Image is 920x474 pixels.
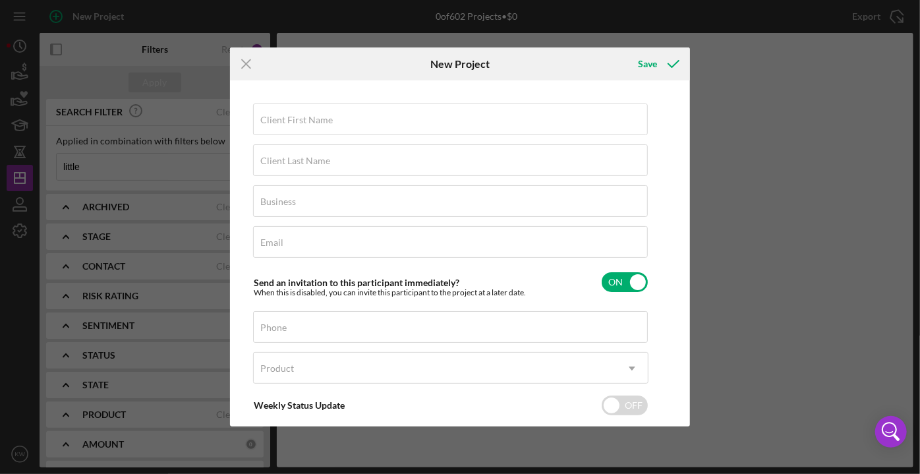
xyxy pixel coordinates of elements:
label: Client First Name [260,115,333,125]
label: Email [260,237,283,248]
div: Product [260,363,294,374]
label: Weekly Status Update [254,400,345,411]
button: Save [625,51,690,77]
label: Phone [260,322,287,333]
div: Save [638,51,657,77]
div: When this is disabled, you can invite this participant to the project at a later date. [254,288,526,297]
div: Open Intercom Messenger [875,416,907,448]
h6: New Project [430,58,490,70]
label: Send an invitation to this participant immediately? [254,277,459,288]
label: Business [260,196,296,207]
label: Client Last Name [260,156,330,166]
